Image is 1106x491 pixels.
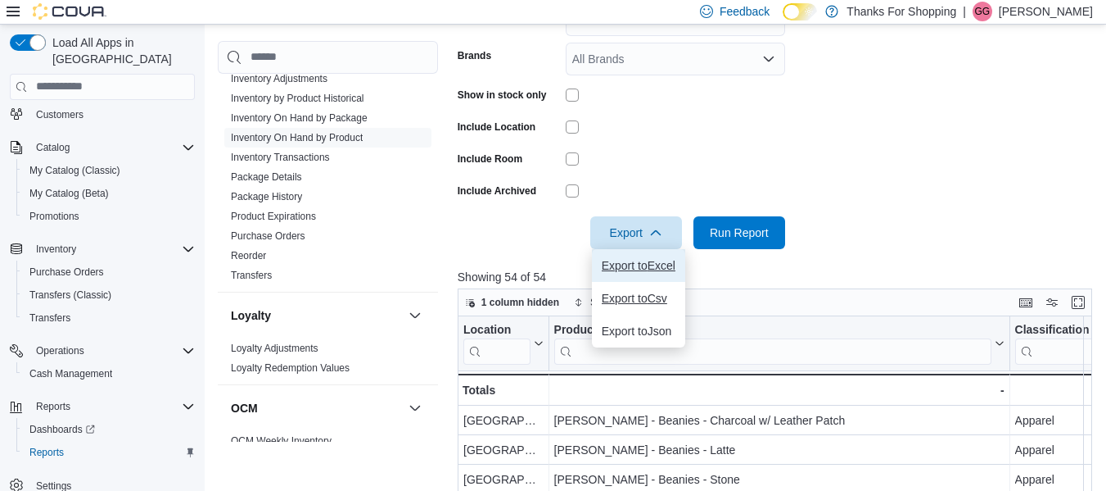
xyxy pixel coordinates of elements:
[458,49,491,62] label: Brands
[16,307,201,330] button: Transfers
[1016,293,1036,312] button: Keyboard shortcuts
[16,205,201,228] button: Promotions
[458,184,536,198] label: Include Archived
[590,216,682,249] button: Export
[592,249,685,282] button: Export toExcel
[231,171,302,183] a: Package Details
[23,184,115,203] a: My Catalog (Beta)
[23,285,195,305] span: Transfers (Classic)
[16,159,201,182] button: My Catalog (Classic)
[231,342,318,355] span: Loyalty Adjustments
[16,418,201,441] a: Dashboards
[458,120,535,134] label: Include Location
[36,108,84,121] span: Customers
[29,164,120,177] span: My Catalog (Classic)
[23,184,195,203] span: My Catalog (Beta)
[463,470,544,489] div: [GEOGRAPHIC_DATA]
[846,2,956,21] p: Thanks For Shopping
[29,266,104,279] span: Purchase Orders
[29,105,90,125] a: Customers
[231,111,368,125] span: Inventory On Hand by Package
[231,343,318,354] a: Loyalty Adjustments
[3,238,201,261] button: Inventory
[231,131,363,144] span: Inventory On Hand by Product
[231,400,258,416] h3: OCM
[29,397,195,416] span: Reports
[29,138,76,157] button: Catalog
[23,308,77,328] a: Transfers
[23,207,86,226] a: Promotions
[29,210,79,223] span: Promotions
[458,89,547,102] label: Show in stock only
[3,339,201,362] button: Operations
[553,323,991,339] div: Product
[231,249,266,262] span: Reorder
[999,2,1093,21] p: [PERSON_NAME]
[29,341,195,361] span: Operations
[602,292,675,305] span: Export to Csv
[762,52,775,66] button: Open list of options
[231,400,402,416] button: OCM
[29,367,112,380] span: Cash Management
[553,411,1004,430] div: [PERSON_NAME] - Beanies - Charcoal w/ Leather Patch
[36,243,76,256] span: Inventory
[36,141,70,154] span: Catalog
[23,285,118,305] a: Transfers (Classic)
[23,161,195,180] span: My Catalog (Classic)
[231,307,402,324] button: Loyalty
[23,308,195,328] span: Transfers
[23,420,195,439] span: Dashboards
[710,225,769,241] span: Run Report
[29,446,64,459] span: Reports
[231,151,330,164] span: Inventory Transactions
[567,293,640,312] button: Sort fields
[29,423,95,436] span: Dashboards
[29,138,195,157] span: Catalog
[23,161,127,180] a: My Catalog (Classic)
[590,296,634,309] span: Sort fields
[553,323,991,365] div: Product
[33,3,106,20] img: Cova
[1042,293,1062,312] button: Display options
[16,441,201,464] button: Reports
[23,420,102,439] a: Dashboards
[231,250,266,261] a: Reorder
[231,230,305,242] a: Purchase Orders
[553,323,1004,365] button: Product
[602,325,675,338] span: Export to Json
[231,93,364,104] a: Inventory by Product Historical
[231,132,363,143] a: Inventory On Hand by Product
[23,443,195,462] span: Reports
[16,261,201,284] button: Purchase Orders
[16,362,201,385] button: Cash Management
[23,364,119,384] a: Cash Management
[458,152,522,166] label: Include Room
[218,431,438,457] div: OCM
[29,239,195,259] span: Inventory
[29,103,195,124] span: Customers
[23,364,195,384] span: Cash Management
[783,3,817,20] input: Dark Mode
[231,211,316,222] a: Product Expirations
[973,2,992,21] div: G Gudmundson
[231,434,332,448] span: OCM Weekly Inventory
[16,284,201,307] button: Transfers (Classic)
[29,289,111,302] span: Transfers (Classic)
[218,339,438,384] div: Loyalty
[231,170,302,184] span: Package Details
[463,380,544,400] div: Totals
[231,190,302,203] span: Package History
[720,3,770,20] span: Feedback
[231,230,305,243] span: Purchase Orders
[231,362,350,374] a: Loyalty Redemption Values
[29,397,77,416] button: Reports
[3,136,201,159] button: Catalog
[46,34,195,67] span: Load All Apps in [GEOGRAPHIC_DATA]
[405,306,425,325] button: Loyalty
[29,341,91,361] button: Operations
[463,323,530,365] div: Location
[23,262,195,282] span: Purchase Orders
[405,398,425,418] button: OCM
[231,270,272,281] a: Transfers
[231,210,316,223] span: Product Expirations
